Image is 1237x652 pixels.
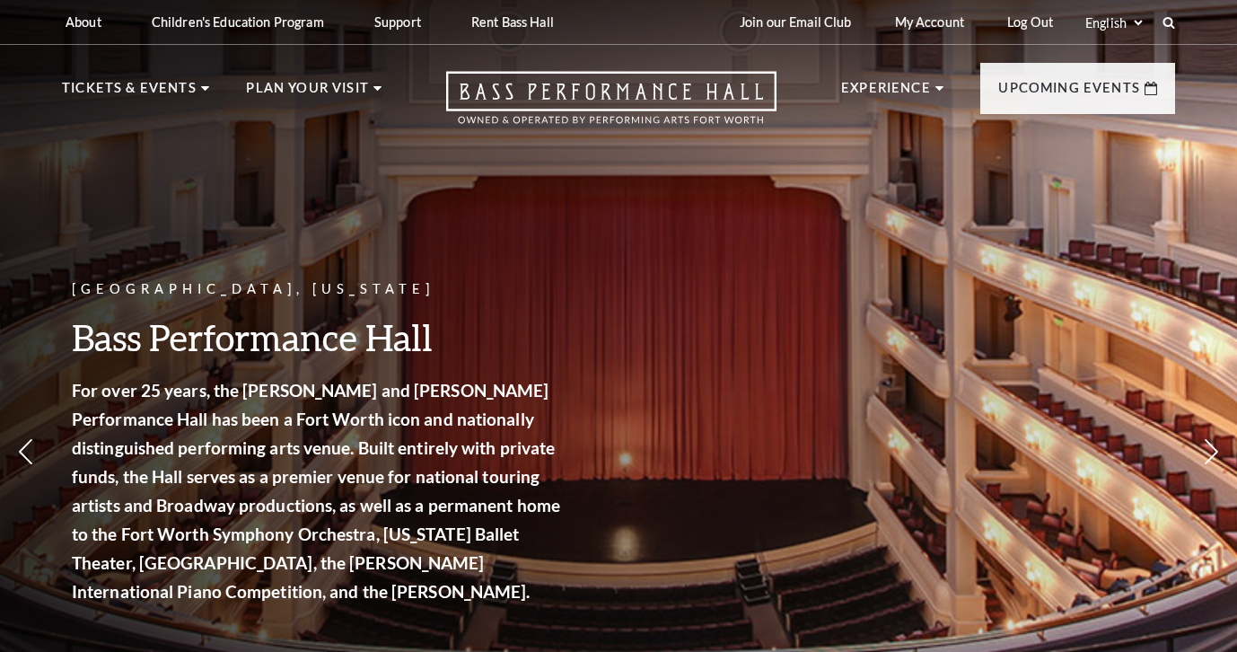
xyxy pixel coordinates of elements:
[72,380,560,602] strong: For over 25 years, the [PERSON_NAME] and [PERSON_NAME] Performance Hall has been a Fort Worth ico...
[1082,14,1145,31] select: Select:
[152,14,324,30] p: Children's Education Program
[66,14,101,30] p: About
[72,278,566,301] p: [GEOGRAPHIC_DATA], [US_STATE]
[246,77,369,110] p: Plan Your Visit
[998,77,1140,110] p: Upcoming Events
[471,14,554,30] p: Rent Bass Hall
[72,314,566,360] h3: Bass Performance Hall
[841,77,931,110] p: Experience
[62,77,197,110] p: Tickets & Events
[374,14,421,30] p: Support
